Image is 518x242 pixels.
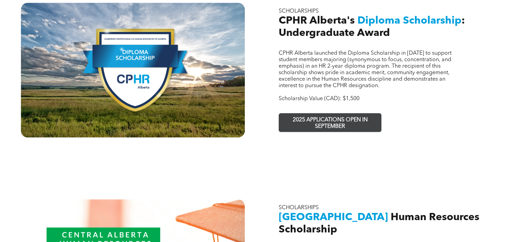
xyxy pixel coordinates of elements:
span: Diploma Scholarship [357,16,462,26]
span: CPHR Alberta's [279,16,355,26]
span: SCHOLARSHIPS [279,205,319,211]
span: CPHR Alberta launched the Diploma Scholarship in [DATE] to support student members majoring (syno... [279,51,452,89]
span: Scholarship Value (CAD): $1,500 [279,96,359,102]
a: 2025 APPLICATIONS OPEN IN SEPTEMBER [279,113,381,132]
span: SCHOLARSHIPS [279,9,319,14]
span: 2025 APPLICATIONS OPEN IN SEPTEMBER [280,113,380,133]
span: : Undergraduate Award [279,16,465,38]
span: [GEOGRAPHIC_DATA] [279,212,388,223]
